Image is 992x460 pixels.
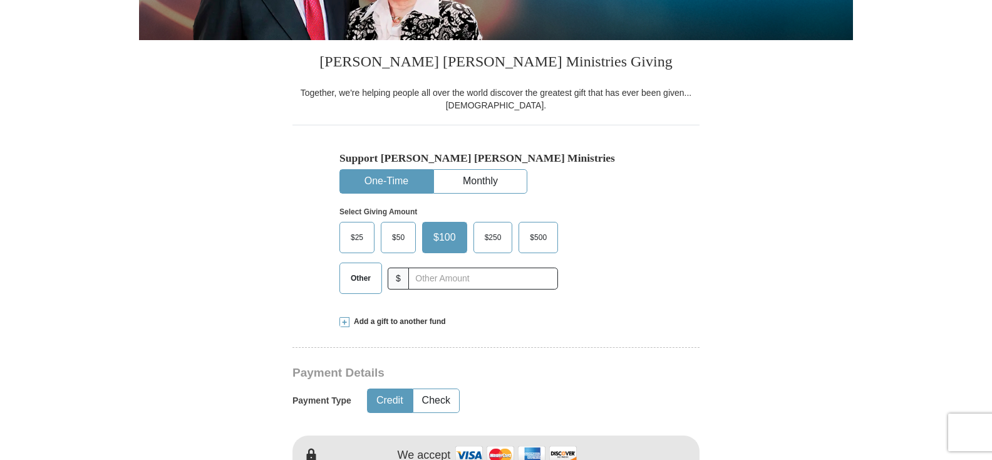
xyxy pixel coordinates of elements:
strong: Select Giving Amount [339,207,417,216]
span: $25 [344,228,369,247]
span: $100 [427,228,462,247]
span: $50 [386,228,411,247]
input: Other Amount [408,268,558,290]
h3: [PERSON_NAME] [PERSON_NAME] Ministries Giving [292,40,700,86]
button: Check [413,389,459,412]
button: Monthly [434,170,527,193]
h3: Payment Details [292,366,612,380]
div: Together, we're helping people all over the world discover the greatest gift that has ever been g... [292,86,700,112]
span: $250 [478,228,508,247]
button: Credit [368,389,412,412]
span: $ [388,268,409,290]
h5: Payment Type [292,395,351,406]
span: Other [344,269,377,288]
button: One-Time [340,170,433,193]
h5: Support [PERSON_NAME] [PERSON_NAME] Ministries [339,152,653,165]
span: Add a gift to another fund [349,316,446,327]
span: $500 [524,228,553,247]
